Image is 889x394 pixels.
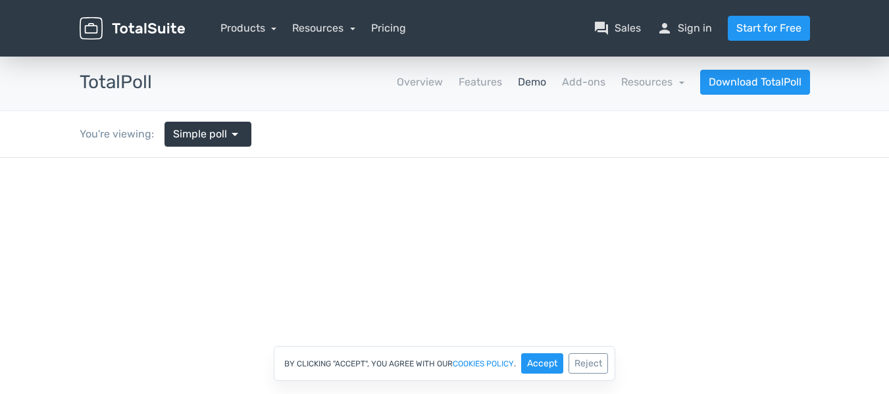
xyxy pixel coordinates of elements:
a: cookies policy [453,360,514,368]
button: Accept [521,353,563,374]
a: personSign in [657,20,712,36]
img: TotalSuite for WordPress [80,17,185,40]
a: Products [220,22,277,34]
h3: TotalPoll [80,72,152,93]
a: question_answerSales [594,20,641,36]
a: Start for Free [728,16,810,41]
a: Features [459,74,502,90]
span: arrow_drop_down [227,126,243,142]
span: person [657,20,673,36]
a: Demo [518,74,546,90]
a: Add-ons [562,74,605,90]
button: Reject [569,353,608,374]
a: Pricing [371,20,406,36]
a: Simple poll arrow_drop_down [165,122,251,147]
span: question_answer [594,20,609,36]
div: By clicking "Accept", you agree with our . [274,346,615,381]
div: You're viewing: [80,126,165,142]
a: Resources [292,22,355,34]
span: Simple poll [173,126,227,142]
a: Overview [397,74,443,90]
a: Resources [621,76,684,88]
a: Download TotalPoll [700,70,810,95]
